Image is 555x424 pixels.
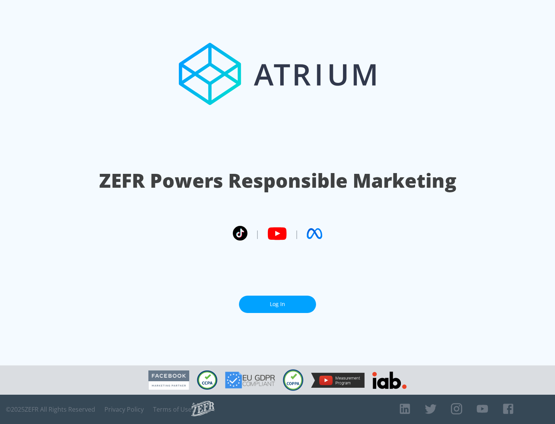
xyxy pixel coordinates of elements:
a: Privacy Policy [104,405,144,413]
a: Log In [239,296,316,313]
img: GDPR Compliant [225,372,275,389]
span: | [255,228,260,239]
span: | [294,228,299,239]
img: Facebook Marketing Partner [148,370,189,390]
span: © 2025 ZEFR All Rights Reserved [6,405,95,413]
img: CCPA Compliant [197,370,217,390]
img: COPPA Compliant [283,369,303,391]
img: IAB [372,372,407,389]
a: Terms of Use [153,405,192,413]
h1: ZEFR Powers Responsible Marketing [99,167,456,194]
img: YouTube Measurement Program [311,373,365,388]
